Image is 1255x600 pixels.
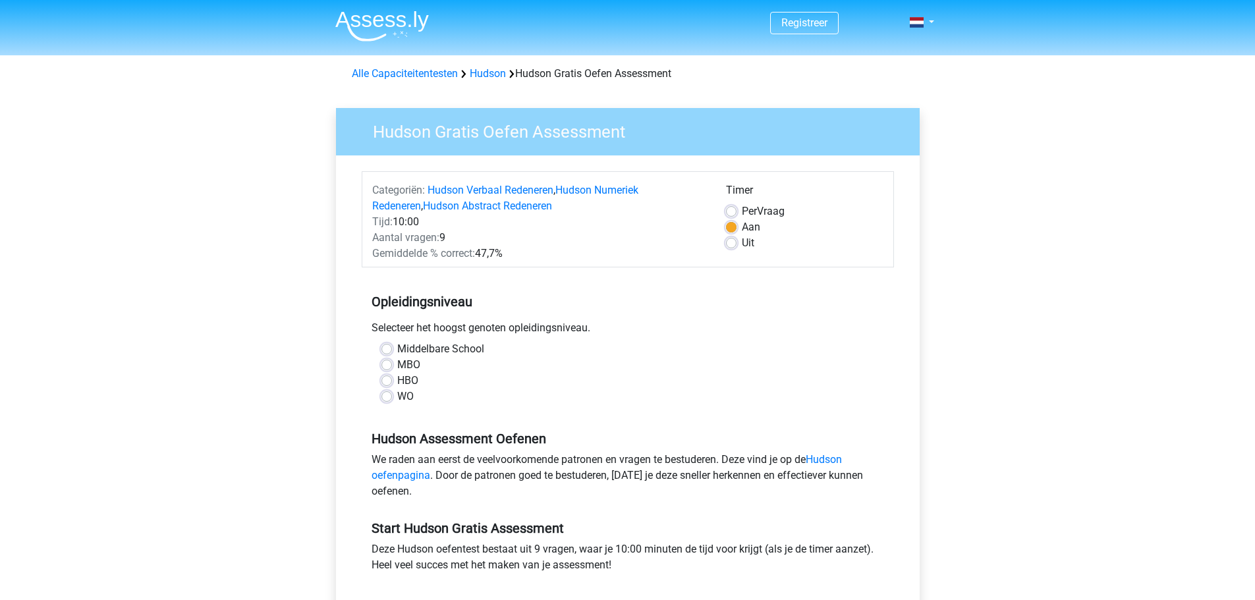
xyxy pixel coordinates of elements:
a: Hudson Numeriek Redeneren [372,184,638,212]
h5: Hudson Assessment Oefenen [372,431,884,447]
h5: Opleidingsniveau [372,288,884,315]
label: Vraag [742,204,785,219]
span: Gemiddelde % correct: [372,247,475,259]
a: Alle Capaciteitentesten [352,67,458,80]
label: Middelbare School [397,341,484,357]
img: Assessly [335,11,429,41]
h3: Hudson Gratis Oefen Assessment [357,117,910,142]
h5: Start Hudson Gratis Assessment [372,520,884,536]
div: Selecteer het hoogst genoten opleidingsniveau. [362,320,894,341]
span: Categoriën: [372,184,425,196]
span: Tijd: [372,215,393,228]
a: Hudson Verbaal Redeneren [428,184,553,196]
div: Deze Hudson oefentest bestaat uit 9 vragen, waar je 10:00 minuten de tijd voor krijgt (als je de ... [362,541,894,578]
label: HBO [397,373,418,389]
label: WO [397,389,414,404]
label: MBO [397,357,420,373]
span: Per [742,205,757,217]
label: Uit [742,235,754,251]
div: 10:00 [362,214,716,230]
a: Registreer [781,16,827,29]
a: Hudson Abstract Redeneren [423,200,552,212]
div: , , [362,182,716,214]
div: 47,7% [362,246,716,261]
a: Hudson [470,67,506,80]
div: 9 [362,230,716,246]
div: Timer [726,182,883,204]
label: Aan [742,219,760,235]
div: We raden aan eerst de veelvoorkomende patronen en vragen te bestuderen. Deze vind je op de . Door... [362,452,894,505]
div: Hudson Gratis Oefen Assessment [347,66,909,82]
span: Aantal vragen: [372,231,439,244]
